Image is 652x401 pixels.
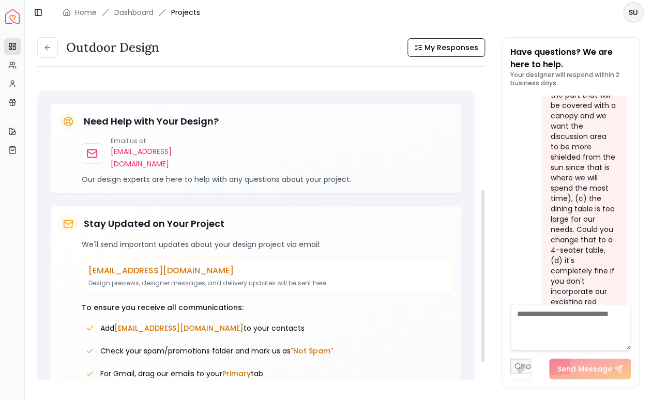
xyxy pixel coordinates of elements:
[100,323,305,333] span: Add to your contacts
[171,7,200,18] span: Projects
[75,7,97,18] a: Home
[111,137,172,145] p: Email us at
[66,39,159,56] h3: Outdoor design
[114,323,244,333] span: [EMAIL_ADDRESS][DOMAIN_NAME]
[82,239,453,250] p: We'll send important updates about your design project via email:
[407,38,485,57] button: My Responses
[510,46,631,71] p: Have questions? We are here to help.
[84,217,224,231] h5: Stay Updated on Your Project
[5,9,20,24] img: Spacejoy Logo
[424,42,478,53] span: My Responses
[100,346,333,356] span: Check your spam/promotions folder and mark us as
[100,368,263,379] span: For Gmail, drag our emails to your tab
[111,145,172,170] a: [EMAIL_ADDRESS][DOMAIN_NAME]
[114,7,154,18] a: Dashboard
[88,265,446,277] p: [EMAIL_ADDRESS][DOMAIN_NAME]
[624,3,643,22] span: SU
[5,9,20,24] a: Spacejoy
[623,2,644,23] button: SU
[88,279,446,287] p: Design previews, designer messages, and delivery updates will be sent here
[510,71,631,87] p: Your designer will respond within 2 business days.
[82,302,453,313] p: To ensure you receive all communications:
[82,174,453,184] p: Our design experts are here to help with any questions about your project.
[63,7,200,18] nav: breadcrumb
[84,114,219,129] h5: Need Help with Your Design?
[291,346,333,356] span: "Not Spam"
[222,368,251,379] span: Primary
